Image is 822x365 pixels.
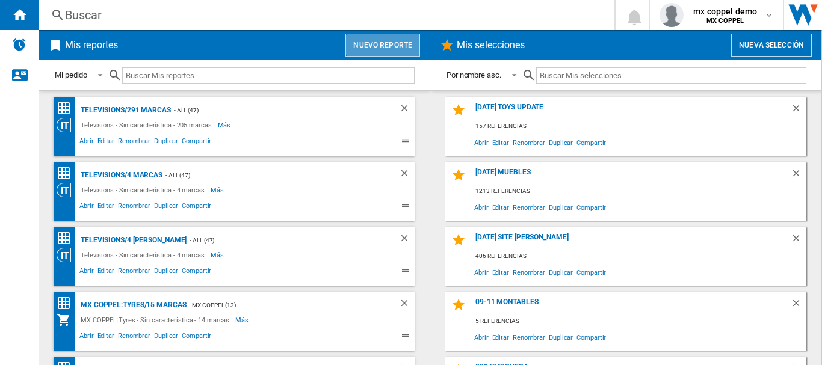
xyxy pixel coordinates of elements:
[180,265,213,280] span: Compartir
[78,233,187,248] div: Televisions/4 [PERSON_NAME]
[447,70,501,79] div: Por nombre asc.
[63,34,120,57] h2: Mis reportes
[96,200,116,215] span: Editar
[57,166,78,181] div: Matriz de precios
[180,135,213,150] span: Compartir
[399,168,415,183] div: Borrar
[57,101,78,116] div: Matriz de precios
[547,264,575,280] span: Duplicar
[116,200,152,215] span: Renombrar
[472,329,490,345] span: Abrir
[57,296,78,311] div: Matriz de precios
[791,298,806,314] div: Borrar
[660,3,684,27] img: profile.jpg
[152,135,180,150] span: Duplicar
[152,330,180,345] span: Duplicar
[547,199,575,215] span: Duplicar
[399,103,415,118] div: Borrar
[490,329,511,345] span: Editar
[490,134,511,150] span: Editar
[162,168,375,183] div: - ALL (47)
[78,118,218,132] div: Televisions - Sin característica - 205 marcas
[152,265,180,280] span: Duplicar
[511,329,547,345] span: Renombrar
[187,233,375,248] div: - ALL (47)
[96,265,116,280] span: Editar
[78,200,96,215] span: Abrir
[472,184,806,199] div: 1213 referencias
[472,119,806,134] div: 157 referencias
[575,329,608,345] span: Compartir
[116,135,152,150] span: Renombrar
[575,264,608,280] span: Compartir
[57,118,78,132] div: Visión Categoría
[693,5,757,17] span: mx coppel demo
[57,248,78,262] div: Visión Categoría
[57,313,78,327] div: Mi colección
[57,183,78,197] div: Visión Categoría
[78,135,96,150] span: Abrir
[472,233,791,249] div: [DATE] site [PERSON_NAME]
[57,231,78,246] div: Matriz de precios
[399,298,415,313] div: Borrar
[490,264,511,280] span: Editar
[78,168,162,183] div: Televisions/4 marcas
[218,118,233,132] span: Más
[791,233,806,249] div: Borrar
[78,313,235,327] div: MX COPPEL:Tyres - Sin característica - 14 marcas
[78,103,171,118] div: Televisions/291 marcas
[171,103,375,118] div: - ALL (47)
[211,248,226,262] span: Más
[472,134,490,150] span: Abrir
[55,70,87,79] div: Mi pedido
[78,298,187,313] div: MX COPPEL:Tyres/15 marcas
[575,199,608,215] span: Compartir
[211,183,226,197] span: Más
[180,200,213,215] span: Compartir
[731,34,812,57] button: Nueva selección
[472,168,791,184] div: [DATE] MUEBLES
[472,314,806,329] div: 5 referencias
[96,135,116,150] span: Editar
[511,264,547,280] span: Renombrar
[152,200,180,215] span: Duplicar
[511,199,547,215] span: Renombrar
[12,37,26,52] img: alerts-logo.svg
[472,298,791,314] div: 09-11 MONTABLES
[399,233,415,248] div: Borrar
[96,330,116,345] span: Editar
[791,103,806,119] div: Borrar
[454,34,528,57] h2: Mis selecciones
[490,199,511,215] span: Editar
[575,134,608,150] span: Compartir
[78,330,96,345] span: Abrir
[706,17,744,25] b: MX COPPEL
[536,67,806,84] input: Buscar Mis selecciones
[472,249,806,264] div: 406 referencias
[472,264,490,280] span: Abrir
[122,67,415,84] input: Buscar Mis reportes
[78,183,211,197] div: Televisions - Sin característica - 4 marcas
[472,199,490,215] span: Abrir
[116,265,152,280] span: Renombrar
[187,298,375,313] div: - MX COPPEL (13)
[791,168,806,184] div: Borrar
[78,265,96,280] span: Abrir
[547,134,575,150] span: Duplicar
[116,330,152,345] span: Renombrar
[472,103,791,119] div: [DATE] toys update
[78,248,211,262] div: Televisions - Sin característica - 4 marcas
[235,313,250,327] span: Más
[180,330,213,345] span: Compartir
[65,7,583,23] div: Buscar
[547,329,575,345] span: Duplicar
[511,134,547,150] span: Renombrar
[345,34,420,57] button: Nuevo reporte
